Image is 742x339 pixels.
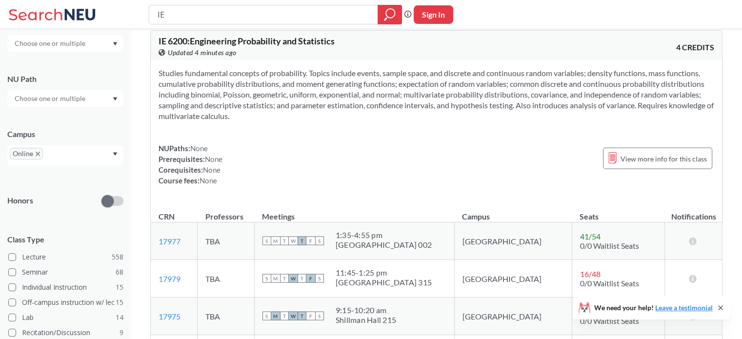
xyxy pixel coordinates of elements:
span: IE 6200 : Engineering Probability and Statistics [159,36,335,46]
span: 0/0 Waitlist Seats [580,316,639,325]
span: T [298,312,306,320]
span: S [262,237,271,245]
td: [GEOGRAPHIC_DATA] [454,298,572,335]
span: M [271,312,280,320]
th: Seats [572,201,665,222]
svg: Dropdown arrow [113,42,118,46]
div: 1:35 - 4:55 pm [336,230,432,240]
div: [GEOGRAPHIC_DATA] 002 [336,240,432,250]
span: T [280,312,289,320]
div: Campus [7,129,123,140]
div: Shillman Hall 215 [336,315,396,325]
span: 68 [116,267,123,278]
td: TBA [198,298,254,335]
span: M [271,274,280,283]
span: T [280,237,289,245]
div: Dropdown arrow [7,35,123,52]
label: Lecture [8,251,123,263]
svg: Dropdown arrow [113,97,118,101]
span: W [289,274,298,283]
div: NU Path [7,74,123,84]
svg: X to remove pill [36,152,40,156]
input: Class, professor, course number, "phrase" [157,6,371,23]
label: Off-campus instruction w/ lec [8,296,123,309]
svg: Dropdown arrow [113,152,118,156]
span: 558 [112,252,123,262]
label: Lab [8,311,123,324]
span: W [289,312,298,320]
span: 0/0 Waitlist Seats [580,241,639,250]
span: We need your help! [594,304,713,311]
span: M [271,237,280,245]
span: None [200,176,217,185]
input: Choose one or multiple [10,93,92,104]
span: 4 CREDITS [676,42,714,53]
span: Updated 4 minutes ago [168,47,237,58]
svg: magnifying glass [384,8,396,21]
span: 15 [116,282,123,293]
label: Recitation/Discussion [8,326,123,339]
td: TBA [198,260,254,298]
div: [GEOGRAPHIC_DATA] 315 [336,278,432,287]
span: 16 / 48 [580,269,601,279]
span: None [205,155,222,163]
th: Professors [198,201,254,222]
div: OnlineX to remove pillDropdown arrow [7,145,123,165]
div: Dropdown arrow [7,90,123,107]
div: 9:15 - 10:20 am [336,305,396,315]
span: 15 [116,297,123,308]
span: 9 [120,327,123,338]
label: Seminar [8,266,123,279]
span: S [262,274,271,283]
span: W [289,237,298,245]
span: T [280,274,289,283]
div: CRN [159,211,175,222]
span: None [203,165,221,174]
p: Honors [7,195,33,206]
th: Meetings [254,201,454,222]
span: Class Type [7,234,123,245]
span: S [262,312,271,320]
span: T [298,237,306,245]
th: Campus [454,201,572,222]
span: S [315,237,324,245]
input: Choose one or multiple [10,38,92,49]
span: 41 / 54 [580,232,601,241]
td: [GEOGRAPHIC_DATA] [454,260,572,298]
td: [GEOGRAPHIC_DATA] [454,222,572,260]
span: F [306,274,315,283]
span: S [315,274,324,283]
div: magnifying glass [378,5,402,24]
a: 17979 [159,274,180,283]
span: None [190,144,208,153]
span: T [298,274,306,283]
td: TBA [198,222,254,260]
th: Notifications [665,201,722,222]
span: F [306,312,315,320]
div: 11:45 - 1:25 pm [336,268,432,278]
section: Studies fundamental concepts of probability. Topics include events, sample space, and discrete an... [159,68,714,121]
span: 0/0 Waitlist Seats [580,279,639,288]
span: OnlineX to remove pill [10,148,43,160]
div: NUPaths: Prerequisites: Corequisites: Course fees: [159,143,222,186]
span: F [306,237,315,245]
a: Leave a testimonial [655,303,713,312]
span: 14 [116,312,123,323]
span: S [315,312,324,320]
span: View more info for this class [621,153,707,165]
button: Sign In [414,5,453,24]
label: Individual Instruction [8,281,123,294]
a: 17975 [159,312,180,321]
a: 17977 [159,237,180,246]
